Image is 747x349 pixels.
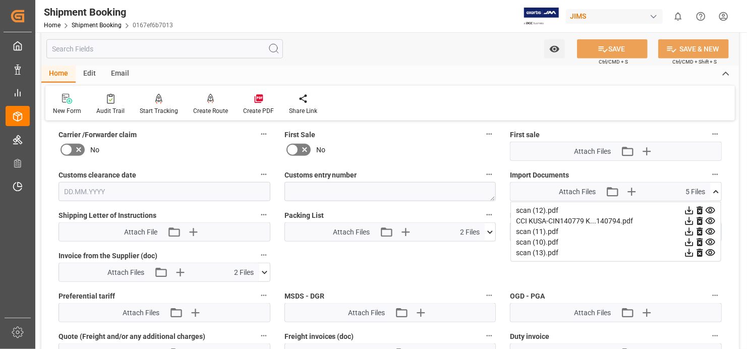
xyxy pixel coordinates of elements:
[460,227,480,238] span: 2 Files
[59,291,115,302] span: Preferential tariff
[234,267,254,278] span: 2 Files
[516,248,716,258] div: scan (13).pdf
[333,227,370,238] span: Attach Files
[709,329,722,342] button: Duty invoice
[140,106,178,115] div: Start Tracking
[516,226,716,237] div: scan (11).pdf
[46,39,283,59] input: Search Fields
[510,130,540,140] span: First sale
[72,22,122,29] a: Shipment Booking
[689,5,712,28] button: Help Center
[257,249,270,262] button: Invoice from the Supplier (doc)
[672,58,717,66] span: Ctrl/CMD + Shift + S
[599,58,628,66] span: Ctrl/CMD + S
[510,170,569,181] span: Import Documents
[59,170,136,181] span: Customs clearance date
[59,331,205,342] span: Quote (Freight and/or any additional charges)
[574,146,611,157] span: Attach Files
[107,267,144,278] span: Attach Files
[243,106,274,115] div: Create PDF
[284,291,324,302] span: MSDS - DGR
[516,205,716,216] div: scan (12).pdf
[667,5,689,28] button: show 0 new notifications
[123,308,159,318] span: Attach Files
[709,289,722,302] button: OGD - PGA
[53,106,81,115] div: New Form
[483,168,496,181] button: Customs entry number
[44,22,61,29] a: Home
[566,9,663,24] div: JIMS
[709,168,722,181] button: Import Documents
[257,329,270,342] button: Quote (Freight and/or any additional charges)
[103,66,137,83] div: Email
[59,251,157,261] span: Invoice from the Supplier (doc)
[59,182,270,201] input: DD.MM.YYYY
[284,170,357,181] span: Customs entry number
[709,128,722,141] button: First sale
[289,106,317,115] div: Share Link
[483,329,496,342] button: Freight invoices (doc)
[524,8,559,25] img: Exertis%20JAM%20-%20Email%20Logo.jpg_1722504956.jpg
[577,39,648,59] button: SAVE
[566,7,667,26] button: JIMS
[41,66,76,83] div: Home
[316,145,325,155] span: No
[257,128,270,141] button: Carrier /Forwarder claim
[284,331,354,342] span: Freight invoices (doc)
[510,331,549,342] span: Duty invoice
[516,216,716,226] div: CCI KUSA-CIN140779 K...140794.pdf
[510,291,545,302] span: OGD - PGA
[59,210,156,221] span: Shipping Letter of Instructions
[685,187,705,197] span: 5 Files
[284,210,324,221] span: Packing List
[559,187,596,197] span: Attach Files
[516,237,716,248] div: scan (10).pdf
[124,227,157,238] span: Attach File
[193,106,228,115] div: Create Route
[284,130,315,140] span: First Sale
[257,289,270,302] button: Preferential tariff
[76,66,103,83] div: Edit
[90,145,99,155] span: No
[348,308,385,318] span: Attach Files
[483,208,496,221] button: Packing List
[574,308,611,318] span: Attach Files
[257,168,270,181] button: Customs clearance date
[544,39,565,59] button: open menu
[658,39,729,59] button: SAVE & NEW
[44,5,173,20] div: Shipment Booking
[257,208,270,221] button: Shipping Letter of Instructions
[483,289,496,302] button: MSDS - DGR
[96,106,125,115] div: Audit Trail
[483,128,496,141] button: First Sale
[59,130,137,140] span: Carrier /Forwarder claim
[510,210,639,221] span: Master [PERSON_NAME] of Lading (doc)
